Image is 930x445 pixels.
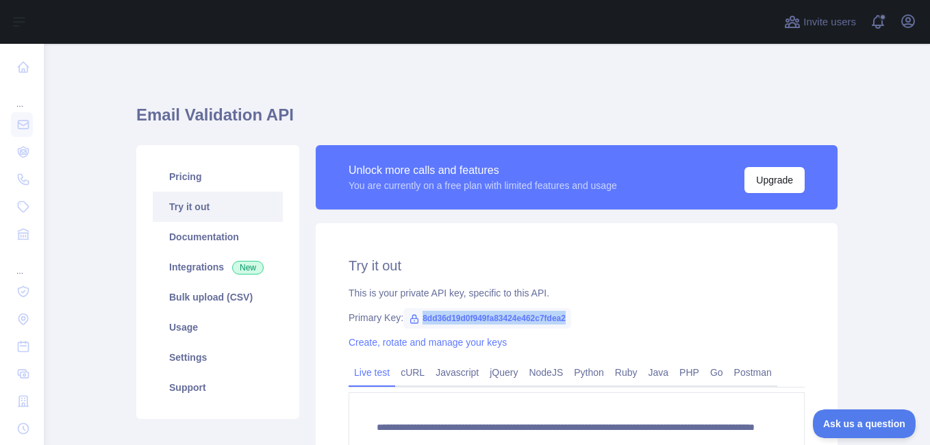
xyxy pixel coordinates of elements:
[11,249,33,277] div: ...
[781,11,859,33] button: Invite users
[153,222,283,252] a: Documentation
[803,14,856,30] span: Invite users
[153,162,283,192] a: Pricing
[403,308,571,329] span: 8dd36d19d0f949fa83424e462c7fdea2
[349,162,617,179] div: Unlock more calls and features
[136,104,838,137] h1: Email Validation API
[674,361,705,383] a: PHP
[349,361,395,383] a: Live test
[349,311,805,325] div: Primary Key:
[813,409,916,438] iframe: Toggle Customer Support
[523,361,568,383] a: NodeJS
[744,167,805,193] button: Upgrade
[153,312,283,342] a: Usage
[349,256,805,275] h2: Try it out
[349,179,617,192] div: You are currently on a free plan with limited features and usage
[643,361,675,383] a: Java
[153,372,283,403] a: Support
[153,192,283,222] a: Try it out
[232,261,264,275] span: New
[11,82,33,110] div: ...
[729,361,777,383] a: Postman
[705,361,729,383] a: Go
[568,361,609,383] a: Python
[484,361,523,383] a: jQuery
[153,342,283,372] a: Settings
[153,252,283,282] a: Integrations New
[395,361,430,383] a: cURL
[349,337,507,348] a: Create, rotate and manage your keys
[430,361,484,383] a: Javascript
[153,282,283,312] a: Bulk upload (CSV)
[349,286,805,300] div: This is your private API key, specific to this API.
[609,361,643,383] a: Ruby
